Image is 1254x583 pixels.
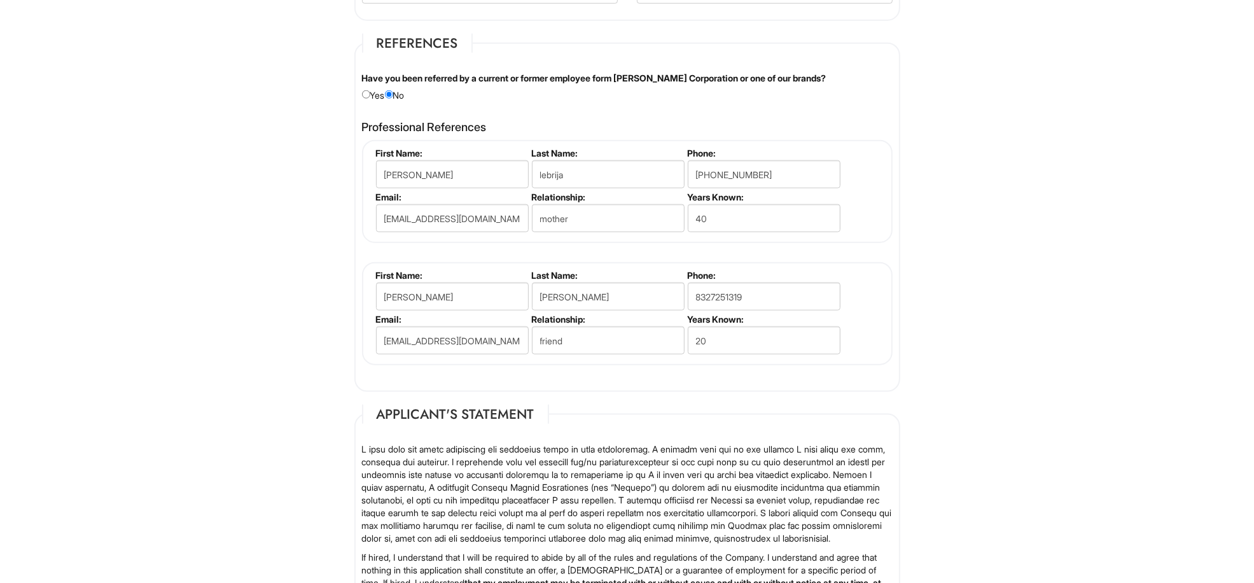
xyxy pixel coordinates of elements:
label: Have you been referred by a current or former employee form [PERSON_NAME] Corporation or one of o... [362,72,826,85]
label: First Name: [376,148,527,158]
label: Years Known: [688,314,839,325]
label: Email: [376,192,527,202]
label: Email: [376,314,527,325]
label: Relationship: [532,192,683,202]
p: L ipsu dolo sit ametc adipiscing eli seddoeius tempo in utla etdoloremag. A enimadm veni qui no e... [362,443,893,545]
label: Phone: [688,148,839,158]
legend: References [362,34,473,53]
label: Relationship: [532,314,683,325]
legend: Applicant's Statement [362,405,549,424]
h4: Professional References [362,121,893,134]
label: First Name: [376,270,527,281]
label: Years Known: [688,192,839,202]
div: Yes No [352,72,902,102]
label: Last Name: [532,270,683,281]
label: Phone: [688,270,839,281]
label: Last Name: [532,148,683,158]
